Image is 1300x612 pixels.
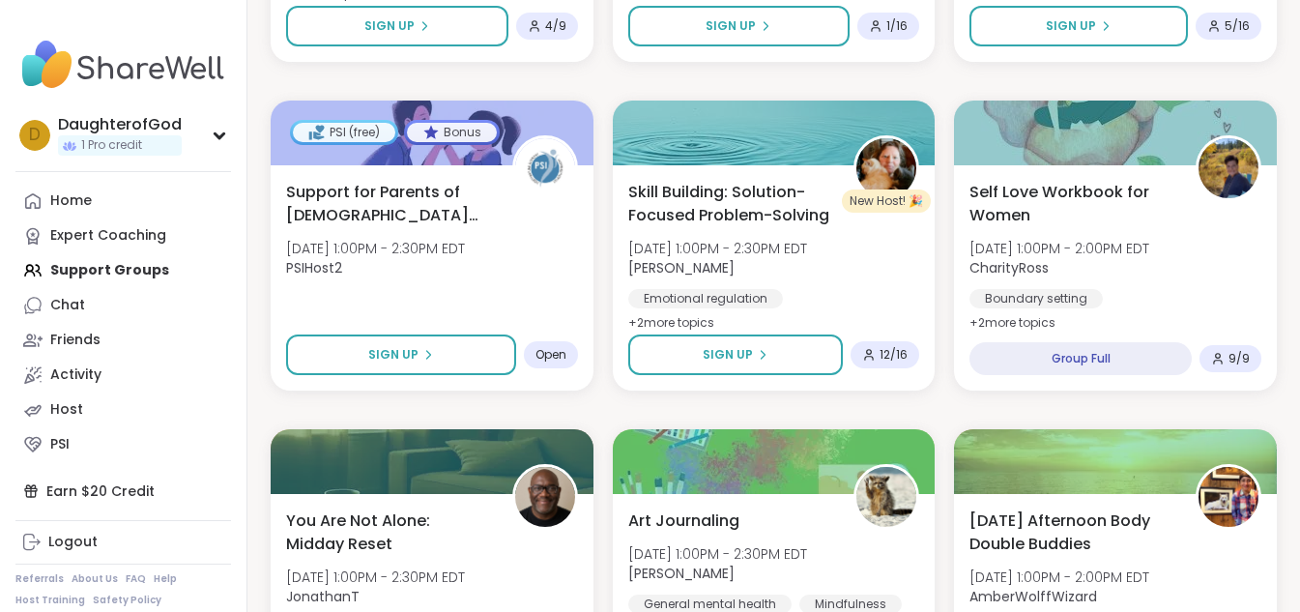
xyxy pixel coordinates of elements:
a: Logout [15,525,231,560]
div: Activity [50,365,101,385]
div: Earn $20 Credit [15,474,231,509]
span: 1 / 16 [886,18,908,34]
span: Art Journaling [628,510,739,533]
div: Host [50,400,83,420]
div: Friends [50,331,101,350]
span: Support for Parents of [DEMOGRAPHIC_DATA] Children [286,181,491,227]
div: Home [50,191,92,211]
a: About Us [72,572,118,586]
span: You Are Not Alone: Midday Reset [286,510,491,556]
span: [DATE] Afternoon Body Double Buddies [969,510,1174,556]
span: Sign Up [1046,17,1096,35]
b: [PERSON_NAME] [628,258,735,277]
span: D [29,123,41,148]
button: Sign Up [286,6,508,46]
span: 5 / 16 [1225,18,1250,34]
button: Sign Up [628,6,851,46]
div: Logout [48,533,98,552]
span: Open [535,347,566,363]
a: PSI [15,427,231,462]
div: DaughterofGod [58,114,182,135]
div: Emotional regulation [628,289,783,308]
b: AmberWolffWizard [969,587,1097,606]
span: Sign Up [706,17,756,35]
span: [DATE] 1:00PM - 2:30PM EDT [628,239,807,258]
button: Sign Up [628,335,844,375]
span: Sign Up [368,346,419,364]
span: [DATE] 1:00PM - 2:30PM EDT [286,568,465,587]
span: 12 / 16 [880,347,908,363]
div: Chat [50,296,85,315]
a: Referrals [15,572,64,586]
span: [DATE] 1:00PM - 2:00PM EDT [969,239,1149,258]
a: Help [154,572,177,586]
a: Friends [15,323,231,358]
button: Sign Up [286,335,516,375]
span: Sign Up [364,17,415,35]
a: Home [15,184,231,219]
img: PSIHost2 [515,138,575,198]
img: ShareWell Nav Logo [15,31,231,99]
a: Expert Coaching [15,219,231,253]
a: Host [15,393,231,427]
a: FAQ [126,572,146,586]
a: Host Training [15,594,85,607]
img: AmberWolffWizard [1199,467,1258,527]
span: Self Love Workbook for Women [969,181,1174,227]
div: Bonus [407,123,497,142]
a: Chat [15,288,231,323]
span: 4 / 9 [545,18,566,34]
b: PSIHost2 [286,258,342,277]
span: 1 Pro credit [81,137,142,154]
div: Group Full [969,342,1192,375]
a: Activity [15,358,231,393]
b: JonathanT [286,587,360,606]
img: CharityRoss [1199,138,1258,198]
span: [DATE] 1:00PM - 2:30PM EDT [628,544,807,564]
button: Sign Up [969,6,1188,46]
img: LuAnn [856,138,916,198]
div: Expert Coaching [50,226,166,246]
div: PSI [50,435,70,454]
img: spencer [856,467,916,527]
b: CharityRoss [969,258,1049,277]
img: JonathanT [515,467,575,527]
span: [DATE] 1:00PM - 2:00PM EDT [969,568,1149,587]
div: Boundary setting [969,289,1103,308]
span: [DATE] 1:00PM - 2:30PM EDT [286,239,465,258]
span: Sign Up [703,346,753,364]
div: New Host! 🎉 [842,189,931,213]
div: PSI (free) [293,123,395,142]
span: Skill Building: Solution-Focused Problem-Solving [628,181,833,227]
a: Safety Policy [93,594,161,607]
span: 9 / 9 [1228,351,1250,366]
b: [PERSON_NAME] [628,564,735,583]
